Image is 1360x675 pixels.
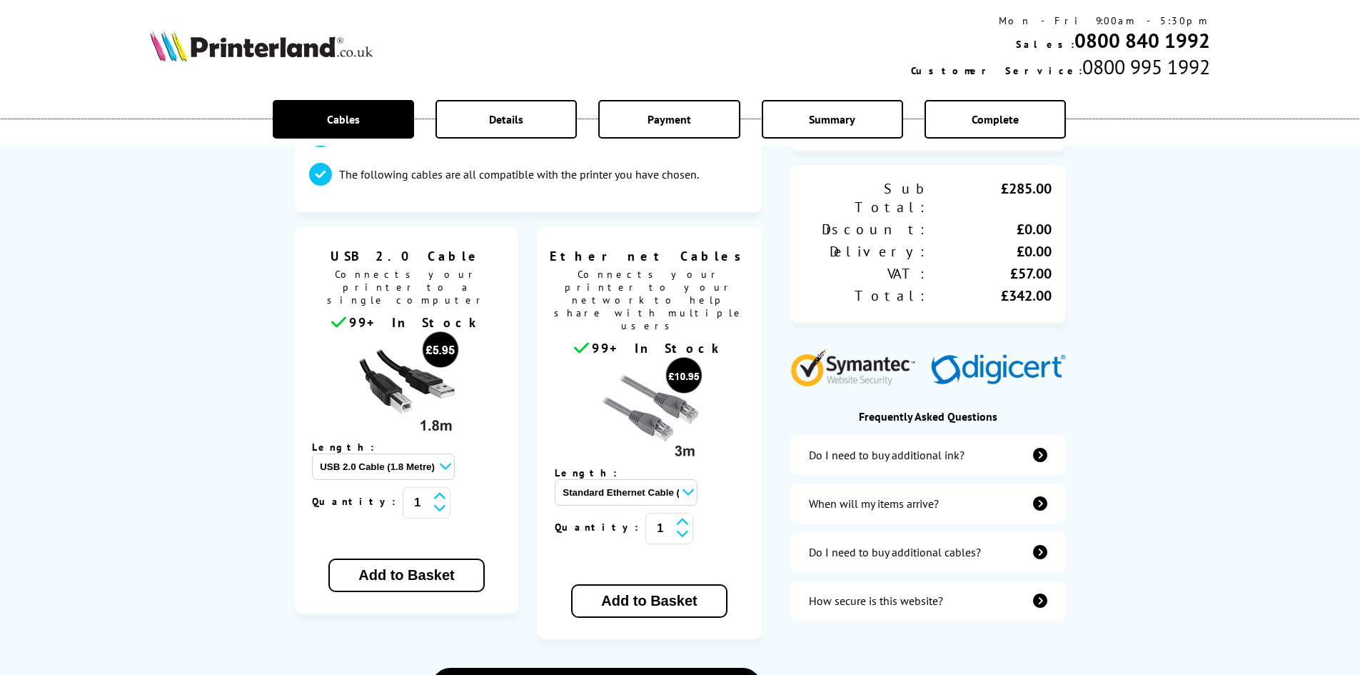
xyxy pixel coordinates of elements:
[928,242,1052,261] div: £0.00
[327,112,360,126] span: Cables
[809,112,855,126] span: Summary
[911,64,1082,77] span: Customer Service:
[339,166,699,182] p: The following cables are all compatible with the printer you have chosen.
[928,286,1052,305] div: £342.00
[312,495,403,508] span: Quantity:
[648,112,691,126] span: Payment
[805,179,928,216] div: Sub Total:
[805,286,928,305] div: Total:
[809,496,939,511] div: When will my items arrive?
[545,264,755,339] span: Connects your printer to your network to help share with multiple users
[596,356,703,464] img: Ethernet cable
[805,242,928,261] div: Delivery:
[790,346,925,386] img: Symantec Website Security
[809,545,981,559] div: Do I need to buy additional cables?
[809,448,964,462] div: Do I need to buy additional ink?
[790,409,1066,424] div: Frequently Asked Questions
[555,521,645,534] span: Quantity:
[150,30,373,61] img: Printerland Logo
[1016,38,1074,51] span: Sales:
[790,484,1066,524] a: items-arrive
[555,466,631,479] span: Length:
[931,354,1066,386] img: Digicert
[571,584,727,618] button: Add to Basket
[592,340,725,356] span: 99+ In Stock
[353,331,460,438] img: usb cable
[790,532,1066,572] a: additional-cables
[805,264,928,283] div: VAT:
[928,220,1052,239] div: £0.00
[911,14,1210,27] div: Mon - Fri 9:00am - 5:30pm
[349,314,482,331] span: 99+ In Stock
[972,112,1019,126] span: Complete
[928,264,1052,283] div: £57.00
[790,581,1066,621] a: secure-website
[809,594,943,608] div: How secure is this website?
[489,112,523,126] span: Details
[928,179,1052,216] div: £285.00
[1082,54,1210,80] span: 0800 995 1992
[790,435,1066,475] a: additional-ink
[328,559,484,592] button: Add to Basket
[805,220,928,239] div: Discount:
[306,248,508,264] span: USB 2.0 Cable
[1074,27,1210,54] a: 0800 840 1992
[302,264,512,314] span: Connects your printer to a single computer
[548,248,751,264] span: Ethernet Cables
[312,441,388,454] span: Length:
